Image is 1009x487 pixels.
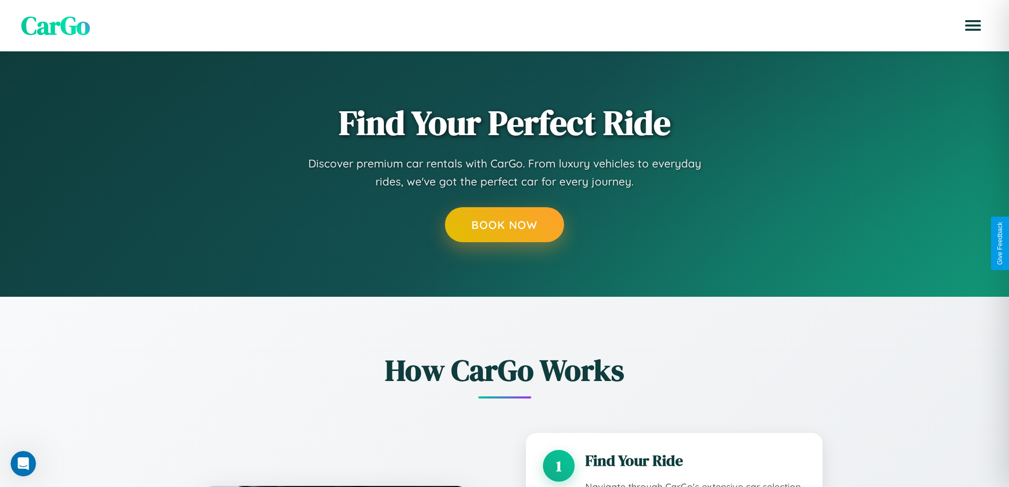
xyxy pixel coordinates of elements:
p: Discover premium car rentals with CarGo. From luxury vehicles to everyday rides, we've got the pe... [293,155,717,190]
h2: How CarGo Works [187,350,823,391]
span: CarGo [21,8,90,43]
h3: Find Your Ride [585,450,806,471]
div: 1 [543,450,575,482]
div: Give Feedback [996,222,1004,265]
button: Open menu [958,11,988,40]
iframe: Intercom live chat [11,451,36,476]
h1: Find Your Perfect Ride [339,104,671,141]
button: Book Now [445,207,564,242]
